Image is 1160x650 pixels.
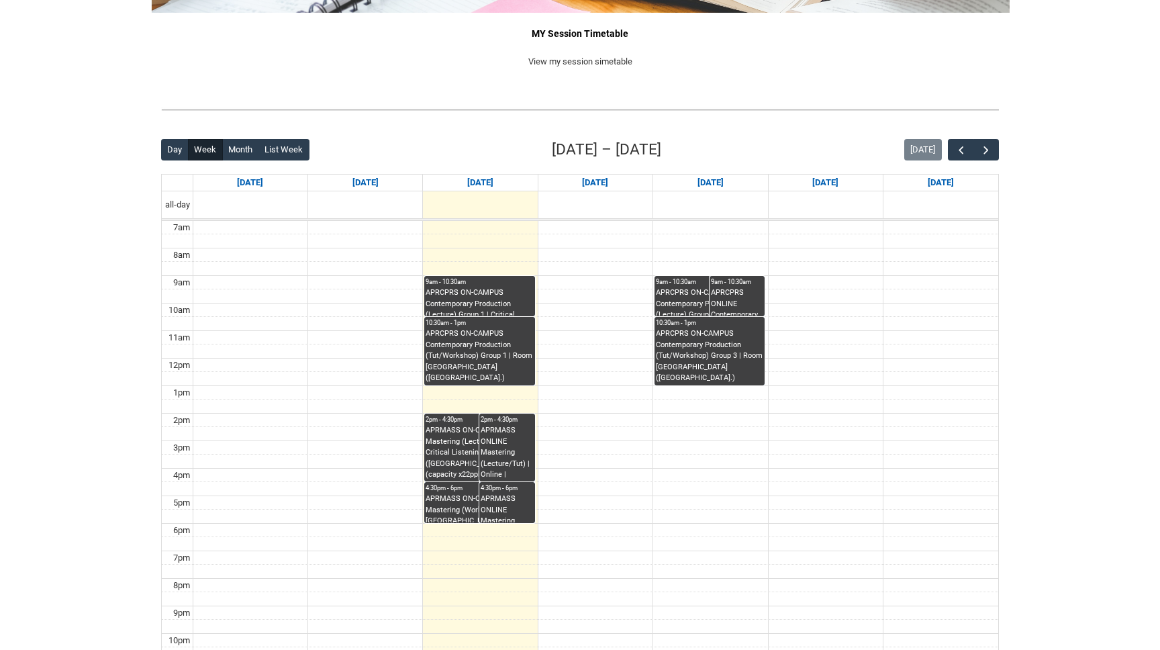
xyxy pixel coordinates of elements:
[656,287,763,316] div: APRCPRS ON-CAMPUS Contemporary Production (Lecture) Group 2 | Critical Listening Room ([GEOGRAPHI...
[426,318,533,328] div: 10:30am - 1pm
[481,483,533,493] div: 4:30pm - 6pm
[161,139,189,160] button: Day
[552,138,661,161] h2: [DATE] – [DATE]
[166,359,193,372] div: 12pm
[162,198,193,212] span: all-day
[711,277,763,287] div: 9am - 10:30am
[973,139,999,161] button: Next Week
[171,441,193,455] div: 3pm
[656,277,763,287] div: 9am - 10:30am
[426,483,533,493] div: 4:30pm - 6pm
[258,139,309,160] button: List Week
[166,304,193,317] div: 10am
[481,494,533,522] div: APRMASS ONLINE Mastering (Workshop) | Online | [PERSON_NAME]
[426,494,533,522] div: APRMASS ON-CAMPUS Mastering (Workshop) | Room [GEOGRAPHIC_DATA] ([GEOGRAPHIC_DATA].) (capacity x3...
[711,287,763,316] div: APRCPRS ONLINE Contemporary Production (Lecture) | Online | [PERSON_NAME]
[925,175,957,191] a: Go to August 16, 2025
[234,175,266,191] a: Go to August 10, 2025
[350,175,381,191] a: Go to August 11, 2025
[166,331,193,344] div: 11am
[426,425,533,481] div: APRMASS ON-CAMPUS Mastering (Lecture/Tut) | Critical Listening Room ([GEOGRAPHIC_DATA].) (capacit...
[904,139,942,160] button: [DATE]
[656,328,763,385] div: APRCPRS ON-CAMPUS Contemporary Production (Tut/Workshop) Group 3 | Room [GEOGRAPHIC_DATA] ([GEOGR...
[222,139,259,160] button: Month
[426,287,533,316] div: APRCPRS ON-CAMPUS Contemporary Production (Lecture) Group 1 | Critical Listening Room ([GEOGRAPHI...
[810,175,841,191] a: Go to August 15, 2025
[171,469,193,482] div: 4pm
[171,606,193,620] div: 9pm
[171,524,193,537] div: 6pm
[426,328,533,385] div: APRCPRS ON-CAMPUS Contemporary Production (Tut/Workshop) Group 1 | Room [GEOGRAPHIC_DATA] ([GEOGR...
[465,175,496,191] a: Go to August 12, 2025
[171,248,193,262] div: 8am
[171,579,193,592] div: 8pm
[481,415,533,424] div: 2pm - 4:30pm
[948,139,973,161] button: Previous Week
[166,634,193,647] div: 10pm
[481,425,533,481] div: APRMASS ONLINE Mastering (Lecture/Tut) | Online | [PERSON_NAME]
[426,277,533,287] div: 9am - 10:30am
[171,551,193,565] div: 7pm
[171,276,193,289] div: 9am
[161,55,999,68] p: View my session simetable
[579,175,611,191] a: Go to August 13, 2025
[188,139,223,160] button: Week
[695,175,726,191] a: Go to August 14, 2025
[171,496,193,510] div: 5pm
[171,386,193,400] div: 1pm
[426,415,533,424] div: 2pm - 4:30pm
[171,221,193,234] div: 7am
[171,414,193,427] div: 2pm
[532,28,628,39] strong: MY Session Timetable
[161,103,999,117] img: REDU_GREY_LINE
[656,318,763,328] div: 10:30am - 1pm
